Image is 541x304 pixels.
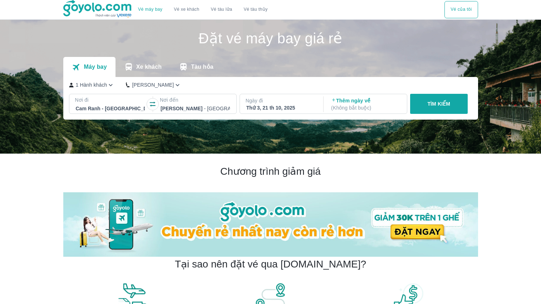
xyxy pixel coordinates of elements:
p: Nơi đến [160,96,231,103]
button: Vé của tôi [444,1,478,18]
a: Vé tàu lửa [205,1,238,18]
div: transportation tabs [63,57,222,77]
p: ( Không bắt buộc ) [331,104,400,111]
p: Tàu hỏa [191,63,213,71]
div: choose transportation mode [444,1,478,18]
a: Vé máy bay [138,7,162,12]
img: banner-home [63,192,478,257]
p: Máy bay [84,63,107,71]
p: Xe khách [136,63,162,71]
p: 1 Hành khách [76,81,107,88]
h2: Tại sao nên đặt vé qua [DOMAIN_NAME]? [175,258,366,271]
h2: Chương trình giảm giá [63,165,478,178]
p: Nơi đi [75,96,146,103]
div: choose transportation mode [132,1,273,18]
button: [PERSON_NAME] [126,81,181,89]
p: TÌM KIẾM [427,100,450,107]
div: Thứ 3, 21 th 10, 2025 [246,104,316,111]
p: [PERSON_NAME] [132,81,174,88]
h1: Đặt vé máy bay giá rẻ [63,31,478,45]
p: Thêm ngày về [331,97,400,111]
a: Vé xe khách [174,7,199,12]
p: Ngày đi [246,97,316,104]
button: TÌM KIẾM [410,94,468,114]
button: 1 Hành khách [69,81,115,89]
button: Vé tàu thủy [238,1,273,18]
